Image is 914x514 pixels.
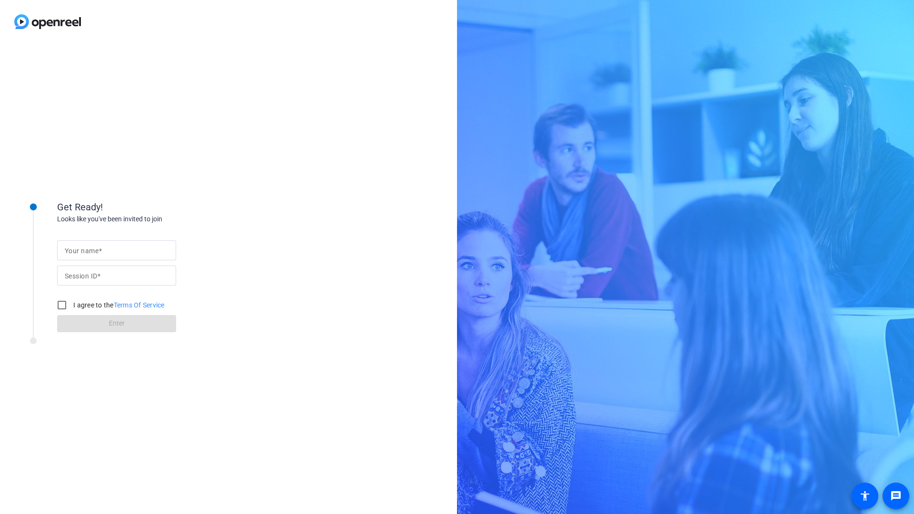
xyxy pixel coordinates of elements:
[65,272,97,280] mat-label: Session ID
[65,247,99,255] mat-label: Your name
[57,200,248,214] div: Get Ready!
[859,490,871,502] mat-icon: accessibility
[890,490,902,502] mat-icon: message
[71,300,165,310] label: I agree to the
[57,214,248,224] div: Looks like you've been invited to join
[114,301,165,309] a: Terms Of Service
